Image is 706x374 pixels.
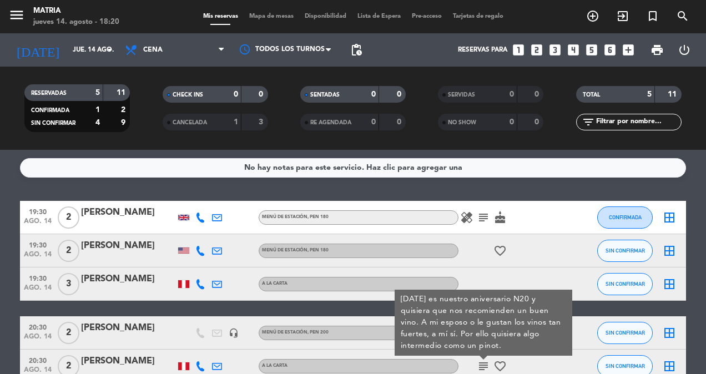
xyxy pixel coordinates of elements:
[24,353,52,366] span: 20:30
[259,118,265,126] strong: 3
[8,7,25,27] button: menu
[81,239,175,253] div: [PERSON_NAME]
[259,90,265,98] strong: 0
[616,9,629,23] i: exit_to_app
[448,92,475,98] span: SERVIDAS
[173,92,203,98] span: CHECK INS
[58,322,79,344] span: 2
[262,248,329,252] span: Menú de estación
[460,211,473,224] i: healing
[603,43,617,57] i: looks_6
[81,354,175,368] div: [PERSON_NAME]
[31,120,75,126] span: SIN CONFIRMAR
[663,244,676,257] i: border_all
[143,46,163,54] span: Cena
[597,206,653,229] button: CONFIRMADA
[307,330,329,335] span: , PEN 200
[121,106,128,114] strong: 2
[198,13,244,19] span: Mis reservas
[24,333,52,346] span: ago. 14
[597,322,653,344] button: SIN CONFIRMAR
[606,363,645,369] span: SIN CONFIRMAR
[534,90,541,98] strong: 0
[262,215,329,219] span: Menú de estación
[458,46,507,54] span: Reservas para
[58,240,79,262] span: 2
[24,271,52,284] span: 19:30
[477,211,490,224] i: subject
[31,90,67,96] span: RESERVADAS
[81,272,175,286] div: [PERSON_NAME]
[670,33,698,67] div: LOG OUT
[307,215,329,219] span: , PEN 180
[95,119,100,127] strong: 4
[548,43,562,57] i: looks_3
[621,43,636,57] i: add_box
[117,89,128,97] strong: 11
[647,90,652,98] strong: 5
[95,106,100,114] strong: 1
[8,7,25,23] i: menu
[529,43,544,57] i: looks_two
[234,90,238,98] strong: 0
[646,9,659,23] i: turned_in_not
[24,205,52,218] span: 19:30
[24,238,52,251] span: 19:30
[307,248,329,252] span: , PEN 180
[310,120,351,125] span: RE AGENDADA
[566,43,581,57] i: looks_4
[447,13,509,19] span: Tarjetas de regalo
[582,115,595,129] i: filter_list
[406,13,447,19] span: Pre-acceso
[663,277,676,291] i: border_all
[352,13,406,19] span: Lista de Espera
[493,211,507,224] i: cake
[33,6,119,17] div: MATRIA
[121,119,128,127] strong: 9
[95,89,100,97] strong: 5
[511,43,526,57] i: looks_one
[609,214,642,220] span: CONFIRMADA
[33,17,119,28] div: jueves 14. agosto - 18:20
[583,92,600,98] span: TOTAL
[534,118,541,126] strong: 0
[8,38,67,62] i: [DATE]
[81,205,175,220] div: [PERSON_NAME]
[299,13,352,19] span: Disponibilidad
[350,43,363,57] span: pending_actions
[595,116,681,128] input: Filtrar por nombre...
[58,206,79,229] span: 2
[663,326,676,340] i: border_all
[262,363,288,368] span: A la Carta
[668,90,679,98] strong: 11
[58,273,79,295] span: 3
[606,247,645,254] span: SIN CONFIRMAR
[401,294,567,352] div: [DATE] es nuestro aniversario N20 y quisiera que nos recomienden un buen vino. A mi esposo o le g...
[493,360,507,373] i: favorite_border
[31,108,69,113] span: CONFIRMADA
[493,244,507,257] i: favorite_border
[397,118,404,126] strong: 0
[597,240,653,262] button: SIN CONFIRMAR
[510,90,514,98] strong: 0
[81,321,175,335] div: [PERSON_NAME]
[371,90,376,98] strong: 0
[678,43,691,57] i: power_settings_new
[606,281,645,287] span: SIN CONFIRMAR
[310,92,340,98] span: SENTADAS
[262,330,329,335] span: Menú de estación
[663,211,676,224] i: border_all
[584,43,599,57] i: looks_5
[229,328,239,338] i: headset_mic
[510,118,514,126] strong: 0
[597,273,653,295] button: SIN CONFIRMAR
[24,284,52,297] span: ago. 14
[24,218,52,230] span: ago. 14
[24,320,52,333] span: 20:30
[371,118,376,126] strong: 0
[448,120,476,125] span: NO SHOW
[477,360,490,373] i: subject
[663,360,676,373] i: border_all
[173,120,207,125] span: CANCELADA
[244,161,462,174] div: No hay notas para este servicio. Haz clic para agregar una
